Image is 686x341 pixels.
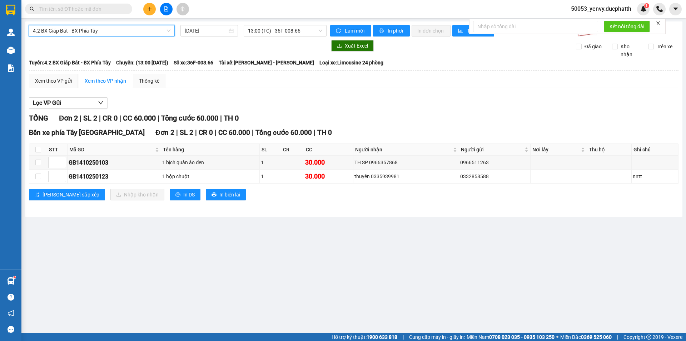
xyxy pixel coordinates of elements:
span: question-circle [8,294,14,301]
th: Thu hộ [587,144,632,156]
span: SL 2 [83,114,97,122]
span: 1 [645,3,648,8]
td: GB1410250123 [68,170,161,184]
span: Người gửi [461,146,523,154]
span: Tổng cước 60.000 [161,114,218,122]
input: Nhập số tổng đài [473,21,598,32]
button: bar-chartThống kê [452,25,494,36]
span: CR 0 [103,114,118,122]
button: plus [143,3,156,15]
div: 0332858588 [460,172,529,180]
span: In biên lai [219,191,240,199]
span: Trên xe [654,43,675,50]
span: Chuyến: (13:00 [DATE]) [116,59,168,67]
sup: 1 [14,276,16,278]
span: message [8,326,14,333]
span: Lọc VP Gửi [33,98,61,107]
span: Tài xế: [PERSON_NAME] - [PERSON_NAME] [219,59,314,67]
div: 1 hộp chuột [162,172,258,180]
span: bar-chart [458,28,464,34]
span: plus [147,6,152,11]
strong: 0708 023 035 - 0935 103 250 [489,334,555,340]
b: Tuyến: 4.2 BX Giáp Bát - BX Phía Tây [29,60,111,65]
img: warehouse-icon [7,29,15,36]
div: Thống kê [139,77,159,85]
button: downloadXuất Excel [331,40,374,52]
div: 30.000 [305,171,352,181]
th: SL [260,144,281,156]
span: | [195,128,197,137]
div: 30.000 [305,157,352,167]
img: icon-new-feature [640,6,647,12]
div: Xem theo VP gửi [35,77,72,85]
input: Tìm tên, số ĐT hoặc mã đơn [39,5,124,13]
button: printerIn phơi [373,25,410,36]
span: CR 0 [199,128,213,137]
th: CR [281,144,304,156]
span: TH 0 [317,128,332,137]
strong: 0369 525 060 [581,334,612,340]
span: TỔNG [29,114,48,122]
div: nntt [633,172,677,180]
div: Xem theo VP nhận [85,77,126,85]
span: In DS [183,191,195,199]
button: printerIn biên lai [206,189,246,200]
button: sort-ascending[PERSON_NAME] sắp xếp [29,189,105,200]
span: Người nhận [355,146,452,154]
th: CC [304,144,353,156]
td: GB1410250103 [68,156,161,170]
span: printer [175,192,180,198]
span: Đã giao [582,43,605,50]
span: SL 2 [180,128,193,137]
img: phone-icon [656,6,663,12]
span: Làm mới [345,27,366,35]
img: logo-vxr [6,5,15,15]
th: STT [47,144,68,156]
span: CC 60.000 [218,128,250,137]
div: 0966511263 [460,159,529,166]
span: | [119,114,121,122]
button: file-add [160,3,173,15]
span: download [337,43,342,49]
div: 1 [261,172,280,180]
button: In đơn chọn [412,25,451,36]
img: warehouse-icon [7,277,15,285]
span: | [99,114,101,122]
span: printer [379,28,385,34]
div: 1 [261,159,280,166]
span: | [617,333,618,341]
span: | [158,114,159,122]
span: close [656,21,661,26]
span: Hỗ trợ kỹ thuật: [332,333,397,341]
th: Tên hàng [161,144,259,156]
span: sync [336,28,342,34]
button: caret-down [669,3,682,15]
img: solution-icon [7,64,15,72]
span: | [252,128,254,137]
button: downloadNhập kho nhận [110,189,164,200]
span: Đơn 2 [59,114,78,122]
span: Miền Bắc [560,333,612,341]
span: Số xe: 36F-008.66 [174,59,213,67]
div: GB1410250103 [69,158,160,167]
button: Lọc VP Gửi [29,97,108,109]
div: thuyên 0335939981 [354,172,458,180]
span: notification [8,310,14,317]
button: syncLàm mới [330,25,371,36]
img: warehouse-icon [7,47,15,54]
th: Ghi chú [632,144,678,156]
span: | [314,128,315,137]
span: | [403,333,404,341]
button: aim [177,3,189,15]
span: | [220,114,222,122]
span: Kho nhận [618,43,643,58]
span: Kết nối tổng đài [610,23,644,30]
button: Kết nối tổng đài [604,21,650,32]
span: | [176,128,178,137]
span: Đơn 2 [155,128,174,137]
span: 50053_yenvy.ducphatth [565,4,637,13]
span: | [215,128,217,137]
span: Miền Nam [467,333,555,341]
input: 14/10/2025 [185,27,227,35]
span: TH 0 [224,114,239,122]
